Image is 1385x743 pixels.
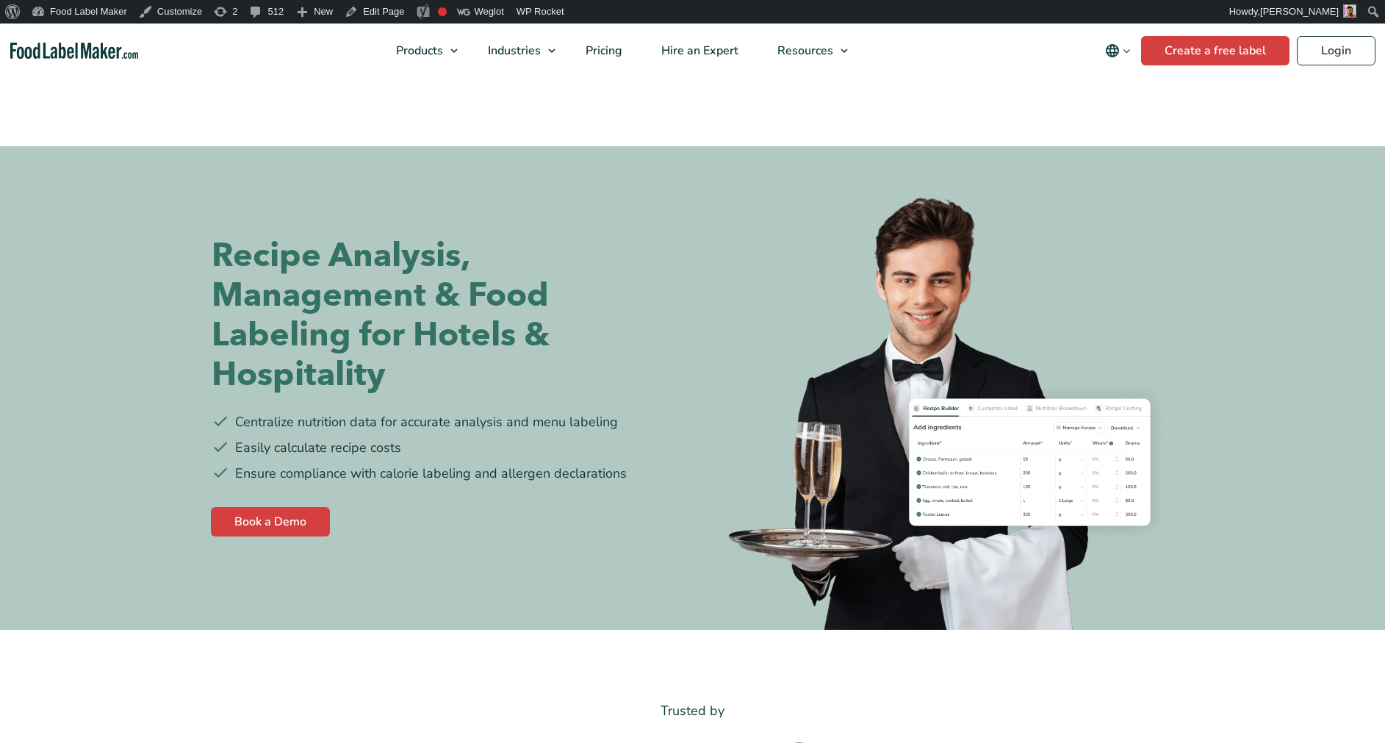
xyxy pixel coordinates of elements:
a: Pricing [566,24,638,78]
li: Easily calculate recipe costs [212,438,682,458]
a: Login [1297,36,1375,65]
span: Resources [773,43,835,59]
span: Hire an Expert [657,43,740,59]
a: Hire an Expert [642,24,755,78]
a: Food Label Maker homepage [10,43,139,60]
button: Change language [1095,36,1141,65]
a: Resources [758,24,855,78]
span: [PERSON_NAME] [1260,6,1339,17]
a: Book a Demo [211,507,330,536]
div: Focus keyphrase not set [438,7,447,16]
li: Centralize nutrition data for accurate analysis and menu labeling [212,412,682,432]
a: Products [377,24,465,78]
a: Industries [469,24,563,78]
span: Pricing [581,43,624,59]
span: Products [392,43,445,59]
p: Trusted by [212,700,1174,722]
span: Industries [483,43,542,59]
li: Ensure compliance with calorie labeling and allergen declarations [212,464,682,484]
a: Create a free label [1141,36,1289,65]
h1: Recipe Analysis, Management & Food Labeling for Hotels & Hospitality [212,236,682,395]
